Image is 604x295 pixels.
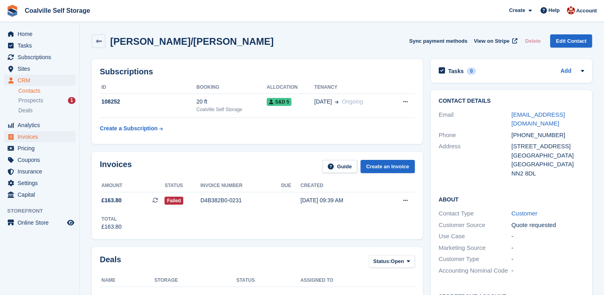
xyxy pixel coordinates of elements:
div: [GEOGRAPHIC_DATA] [511,151,584,160]
th: Name [100,274,154,287]
h2: Contact Details [439,98,584,104]
div: - [511,255,584,264]
div: Create a Subscription [100,124,158,133]
span: Failed [164,197,183,205]
th: Allocation [267,81,314,94]
div: Quote requested [511,221,584,230]
span: Help [549,6,560,14]
div: - [511,243,584,253]
a: menu [4,40,75,51]
a: menu [4,217,75,228]
span: S&D 5 [267,98,291,106]
th: Assigned to [300,274,414,287]
span: Open [391,257,404,265]
th: Created [301,179,383,192]
span: Pricing [18,143,65,154]
div: D4B382B0-0231 [200,196,281,205]
a: Preview store [66,218,75,227]
div: Use Case [439,232,511,241]
div: £163.80 [101,223,122,231]
span: Analytics [18,120,65,131]
a: Create an Invoice [360,160,415,173]
th: Invoice number [200,179,281,192]
h2: Deals [100,255,121,270]
th: Status [164,179,200,192]
a: menu [4,189,75,200]
th: Tenancy [314,81,389,94]
th: Status [236,274,300,287]
a: menu [4,154,75,165]
h2: About [439,195,584,203]
span: View on Stripe [474,37,509,45]
span: Settings [18,177,65,189]
div: [GEOGRAPHIC_DATA] [511,160,584,169]
div: 20 ft [196,98,267,106]
a: menu [4,75,75,86]
div: Total [101,215,122,223]
img: Hannah Milner [567,6,575,14]
span: CRM [18,75,65,86]
a: menu [4,166,75,177]
button: Status: Open [369,255,415,268]
a: Add [560,67,571,76]
span: Online Store [18,217,65,228]
a: Edit Contact [550,34,592,48]
div: Accounting Nominal Code [439,266,511,275]
span: Insurance [18,166,65,177]
span: Account [576,7,597,15]
span: Storefront [7,207,79,215]
span: Sites [18,63,65,74]
div: Marketing Source [439,243,511,253]
h2: [PERSON_NAME]/[PERSON_NAME] [110,36,273,47]
span: Coupons [18,154,65,165]
div: [STREET_ADDRESS] [511,142,584,151]
span: Deals [18,107,33,114]
a: menu [4,177,75,189]
a: menu [4,28,75,40]
a: Customer [511,210,537,217]
div: NN2 8DL [511,169,584,178]
div: 1 [68,97,75,104]
h2: Invoices [100,160,132,173]
div: - [511,266,584,275]
div: - [511,232,584,241]
h2: Tasks [448,68,464,75]
a: menu [4,131,75,142]
div: Phone [439,131,511,140]
a: Deals [18,106,75,115]
div: 0 [467,68,476,75]
div: 108252 [100,98,196,106]
span: Invoices [18,131,65,142]
div: Coalville Self Storage [196,106,267,113]
span: Home [18,28,65,40]
span: Capital [18,189,65,200]
th: Booking [196,81,267,94]
a: Prospects 1 [18,96,75,105]
th: Due [281,179,301,192]
a: Guide [322,160,357,173]
div: Email [439,110,511,128]
div: Customer Type [439,255,511,264]
div: Customer Source [439,221,511,230]
a: Create a Subscription [100,121,163,136]
th: Storage [154,274,236,287]
a: Contacts [18,87,75,95]
a: menu [4,120,75,131]
a: menu [4,52,75,63]
a: Coalville Self Storage [22,4,93,17]
div: Contact Type [439,209,511,218]
a: View on Stripe [471,34,519,48]
th: Amount [100,179,164,192]
span: Status: [373,257,391,265]
a: [EMAIL_ADDRESS][DOMAIN_NAME] [511,111,565,127]
th: ID [100,81,196,94]
a: menu [4,63,75,74]
span: Prospects [18,97,43,104]
span: Subscriptions [18,52,65,63]
span: Tasks [18,40,65,51]
button: Sync payment methods [409,34,467,48]
div: [DATE] 09:39 AM [301,196,383,205]
button: Delete [522,34,544,48]
span: [DATE] [314,98,332,106]
h2: Subscriptions [100,67,415,76]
